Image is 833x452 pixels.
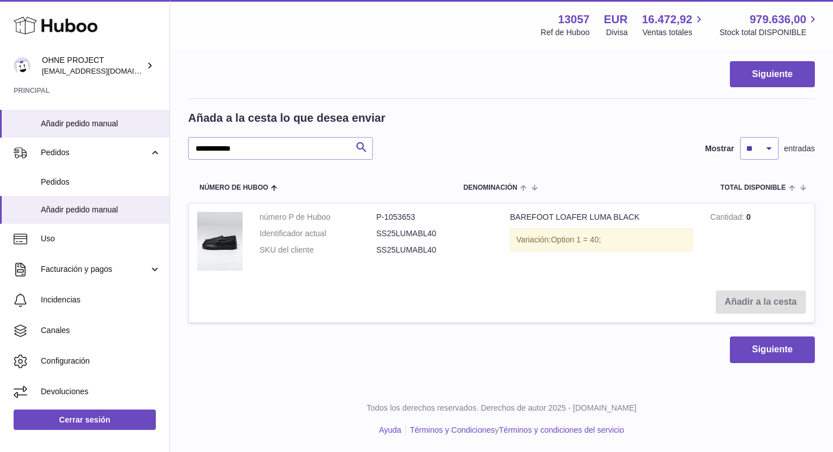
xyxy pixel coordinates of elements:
p: Todos los derechos reservados. Derechos de autor 2025 - [DOMAIN_NAME] [179,403,824,413]
span: Pedidos [41,177,161,187]
td: 0 [702,203,814,282]
span: Número de Huboo [199,184,268,191]
span: entradas [784,143,815,154]
span: Devoluciones [41,386,161,397]
span: Uso [41,233,161,244]
span: Configuración [41,356,161,366]
span: Añadir pedido manual [41,204,161,215]
h2: Añada a la cesta lo que desea enviar [188,110,385,126]
strong: 13057 [558,12,590,27]
span: [EMAIL_ADDRESS][DOMAIN_NAME] [42,66,167,75]
dd: P-1053653 [376,212,493,223]
strong: Cantidad [710,212,746,224]
a: Términos y Condiciones [410,425,495,434]
a: Términos y condiciones del servicio [499,425,624,434]
span: Denominación [464,184,517,191]
a: 16.472,92 Ventas totales [642,12,705,38]
td: BAREFOOT LOAFER LUMA BLACK [501,203,702,282]
dt: número P de Huboo [260,212,376,223]
dd: SS25LUMABL40 [376,228,493,239]
div: Divisa [606,27,628,38]
li: y [406,425,624,436]
strong: EUR [603,12,627,27]
img: BAREFOOT LOAFER LUMA BLACK [197,212,243,271]
span: Canales [41,325,161,336]
span: Facturación y pagos [41,264,149,275]
dt: Identificador actual [260,228,376,239]
a: Cerrar sesión [14,410,156,430]
span: Añadir pedido manual [41,118,161,129]
span: 979.636,00 [750,12,806,27]
button: Siguiente [730,61,815,88]
div: Ref de Huboo [541,27,589,38]
span: Stock total DISPONIBLE [720,27,819,38]
span: Incidencias [41,295,161,305]
dt: SKU del cliente [260,245,376,255]
span: Ventas totales [643,27,705,38]
div: Variación: [510,228,693,251]
img: support@ohneproject.com [14,57,31,74]
label: Mostrar [705,143,734,154]
a: 979.636,00 Stock total DISPONIBLE [720,12,819,38]
button: Siguiente [730,336,815,363]
div: OHNE PROJECT [42,55,144,76]
span: 16.472,92 [642,12,692,27]
a: Ayuda [379,425,401,434]
span: Total DISPONIBLE [720,184,785,191]
span: Option 1 = 40; [551,235,601,244]
dd: SS25LUMABL40 [376,245,493,255]
span: Pedidos [41,147,149,158]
